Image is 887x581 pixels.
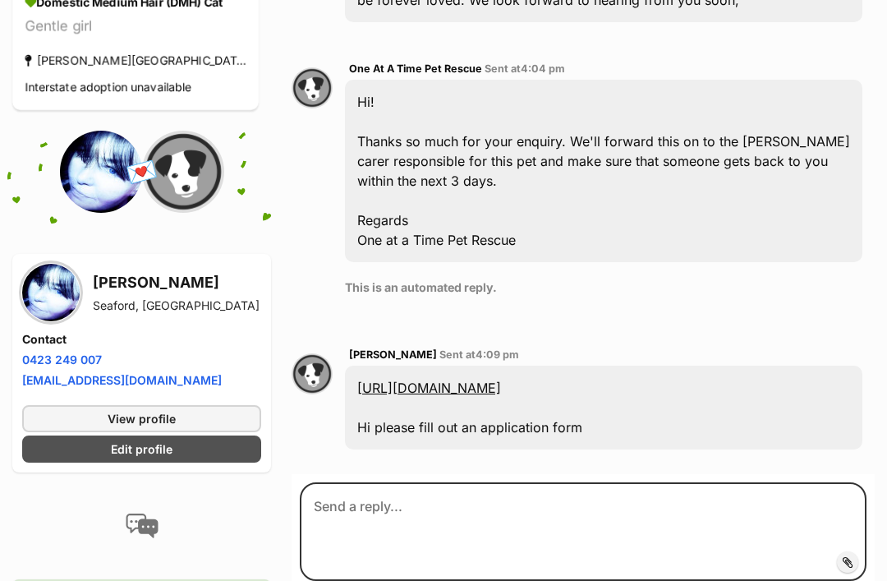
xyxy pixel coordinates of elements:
[111,440,172,458] span: Edit profile
[292,67,333,108] img: One At A Time Pet Rescue profile pic
[22,331,261,348] h4: Contact
[123,154,160,190] span: 💌
[22,405,261,432] a: View profile
[25,15,246,37] div: Gentle girl
[108,410,176,427] span: View profile
[521,62,565,75] span: 4:04 pm
[142,131,224,213] img: One At A Time Pet Rescue profile pic
[439,348,519,361] span: Sent at
[25,80,191,94] span: Interstate adoption unavailable
[349,348,437,361] span: [PERSON_NAME]
[22,436,261,463] a: Edit profile
[60,131,142,213] img: Jody carroll profile pic
[22,264,80,321] img: Jody carroll profile pic
[485,62,565,75] span: Sent at
[292,353,333,394] img: Catherine Benis profile pic
[349,62,482,75] span: One At A Time Pet Rescue
[126,514,159,538] img: conversation-icon-4a6f8262b818ee0b60e3300018af0b2d0b884aa5de6e9bcb8d3d4eeb1a70a7c4.svg
[93,271,260,294] h3: [PERSON_NAME]
[22,373,222,387] a: [EMAIL_ADDRESS][DOMAIN_NAME]
[476,348,519,361] span: 4:09 pm
[345,80,862,262] div: Hi! Thanks so much for your enquiry. We'll forward this on to the [PERSON_NAME] carer responsible...
[25,49,246,71] div: [PERSON_NAME][GEOGRAPHIC_DATA]
[22,353,102,367] a: 0423 249 007
[345,279,862,296] p: This is an automated reply.
[345,366,862,450] div: Hi please fill out an application form
[93,297,260,314] div: Seaford, [GEOGRAPHIC_DATA]
[357,380,501,396] a: [URL][DOMAIN_NAME]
